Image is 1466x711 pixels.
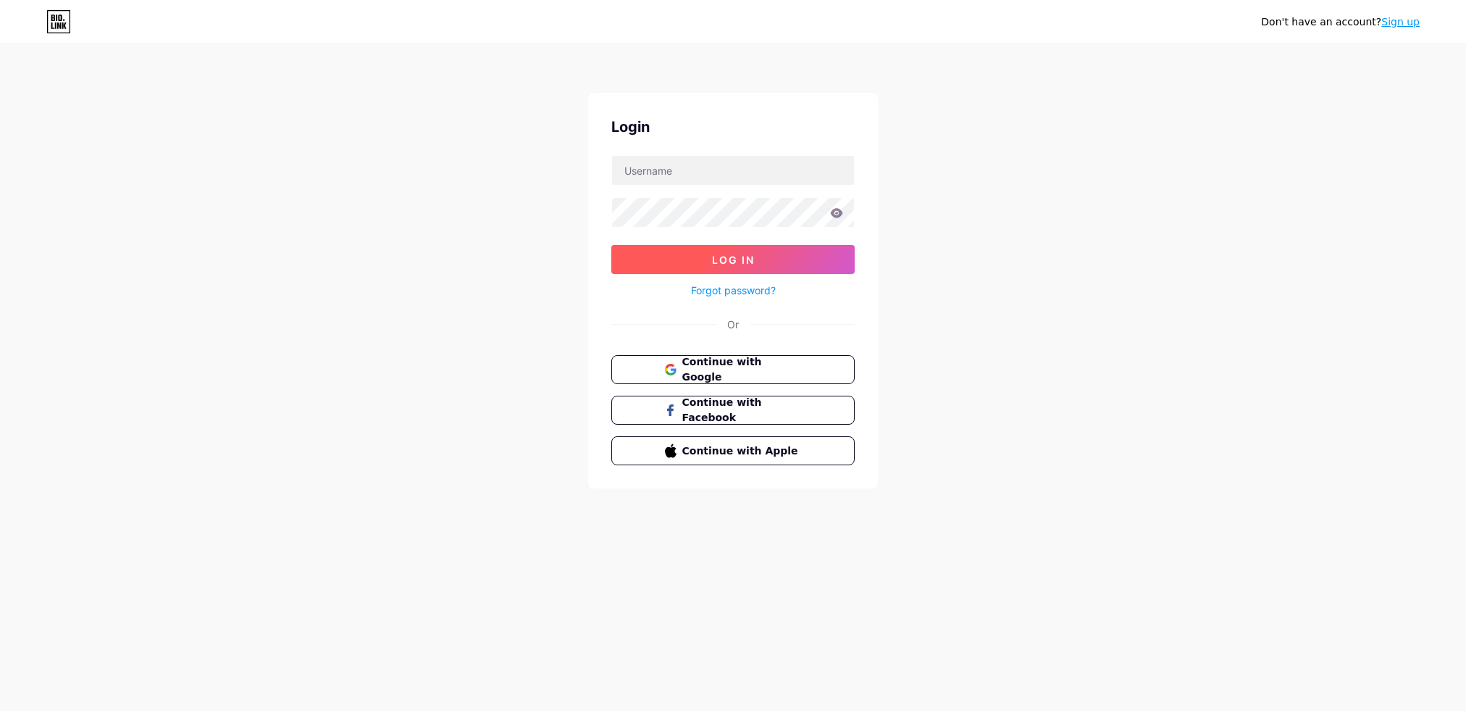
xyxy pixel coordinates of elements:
button: Log In [611,245,855,274]
button: Continue with Facebook [611,396,855,425]
button: Continue with Apple [611,436,855,465]
button: Continue with Google [611,355,855,384]
a: Sign up [1381,16,1420,28]
span: Continue with Google [682,354,802,385]
span: Log In [712,254,755,266]
span: Continue with Facebook [682,395,802,425]
span: Continue with Apple [682,444,802,459]
div: Login [611,116,855,138]
div: Don't have an account? [1261,14,1420,30]
input: Username [612,156,854,185]
a: Forgot password? [691,283,776,298]
div: Or [727,317,739,332]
